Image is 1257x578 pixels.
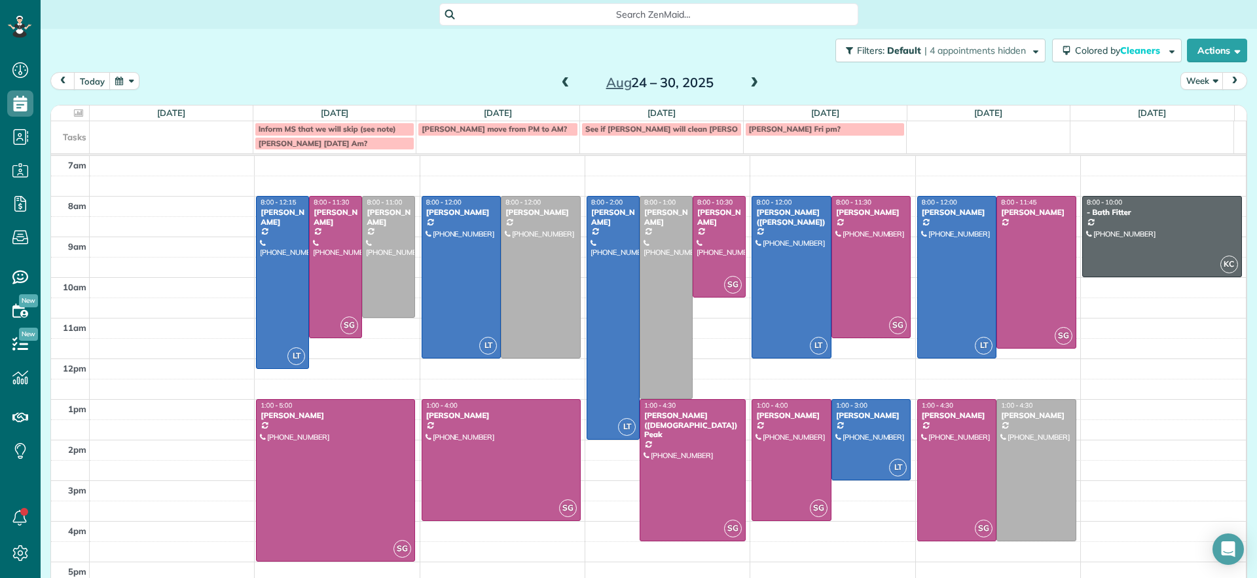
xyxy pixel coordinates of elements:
[260,411,411,420] div: [PERSON_NAME]
[644,411,742,439] div: [PERSON_NAME] ([DEMOGRAPHIC_DATA]) Peak
[287,347,305,365] span: LT
[585,124,776,134] span: See if [PERSON_NAME] will clean [PERSON_NAME]?
[63,282,86,292] span: 10am
[340,317,358,334] span: SG
[1001,198,1036,206] span: 8:00 - 11:45
[1087,198,1122,206] span: 8:00 - 10:00
[836,198,871,206] span: 8:00 - 11:30
[591,198,623,206] span: 8:00 - 2:00
[367,198,402,206] span: 8:00 - 11:00
[975,337,993,355] span: LT
[19,294,38,307] span: New
[1138,107,1166,118] a: [DATE]
[1120,45,1162,56] span: Cleaners
[921,411,993,420] div: [PERSON_NAME]
[68,444,86,455] span: 2pm
[1086,208,1238,217] div: - Bath Fitter
[835,39,1046,62] button: Filters: Default | 4 appointments hidden
[1000,411,1072,420] div: [PERSON_NAME]
[426,208,498,217] div: [PERSON_NAME]
[68,241,86,252] span: 9am
[1180,72,1224,90] button: Week
[260,208,305,227] div: [PERSON_NAME]
[697,198,733,206] span: 8:00 - 10:30
[314,198,349,206] span: 8:00 - 11:30
[756,198,792,206] span: 8:00 - 12:00
[1055,327,1072,345] span: SG
[606,74,632,90] span: Aug
[756,401,788,410] span: 1:00 - 4:00
[422,124,567,134] span: [PERSON_NAME] move from PM to AM?
[19,328,38,341] span: New
[647,107,676,118] a: [DATE]
[68,404,86,414] span: 1pm
[810,499,828,517] span: SG
[618,418,636,436] span: LT
[724,276,742,294] span: SG
[313,208,358,227] div: [PERSON_NAME]
[505,208,577,217] div: [PERSON_NAME]
[644,401,676,410] span: 1:00 - 4:30
[68,201,86,211] span: 8am
[1220,256,1238,273] span: KC
[63,322,86,333] span: 11am
[559,499,577,517] span: SG
[835,411,907,420] div: [PERSON_NAME]
[261,198,296,206] span: 8:00 - 12:15
[1222,72,1247,90] button: next
[829,39,1046,62] a: Filters: Default | 4 appointments hidden
[68,526,86,536] span: 4pm
[1001,401,1032,410] span: 1:00 - 4:30
[68,160,86,170] span: 7am
[591,208,636,227] div: [PERSON_NAME]
[922,198,957,206] span: 8:00 - 12:00
[697,208,742,227] div: [PERSON_NAME]
[366,208,411,227] div: [PERSON_NAME]
[259,138,368,148] span: [PERSON_NAME] [DATE] Am?
[836,401,867,410] span: 1:00 - 3:00
[1212,533,1244,565] div: Open Intercom Messenger
[63,363,86,374] span: 12pm
[857,45,884,56] span: Filters:
[922,401,953,410] span: 1:00 - 4:30
[889,459,907,476] span: LT
[724,520,742,537] span: SG
[924,45,1026,56] span: | 4 appointments hidden
[426,401,458,410] span: 1:00 - 4:00
[393,540,411,558] span: SG
[505,198,541,206] span: 8:00 - 12:00
[479,337,497,355] span: LT
[321,107,349,118] a: [DATE]
[756,411,828,420] div: [PERSON_NAME]
[756,208,828,227] div: [PERSON_NAME] ([PERSON_NAME])
[644,208,689,227] div: [PERSON_NAME]
[426,198,462,206] span: 8:00 - 12:00
[1075,45,1165,56] span: Colored by
[1000,208,1072,217] div: [PERSON_NAME]
[810,337,828,355] span: LT
[835,208,907,217] div: [PERSON_NAME]
[889,317,907,334] span: SG
[578,75,742,90] h2: 24 – 30, 2025
[68,566,86,577] span: 5pm
[1187,39,1247,62] button: Actions
[1052,39,1182,62] button: Colored byCleaners
[259,124,396,134] span: Inform MS that we will skip (see note)
[50,72,75,90] button: prev
[261,401,292,410] span: 1:00 - 5:00
[157,107,185,118] a: [DATE]
[68,485,86,495] span: 3pm
[749,124,841,134] span: [PERSON_NAME] Fri pm?
[74,72,111,90] button: today
[644,198,676,206] span: 8:00 - 1:00
[975,520,993,537] span: SG
[426,411,577,420] div: [PERSON_NAME]
[887,45,922,56] span: Default
[921,208,993,217] div: [PERSON_NAME]
[484,107,512,118] a: [DATE]
[811,107,839,118] a: [DATE]
[974,107,1002,118] a: [DATE]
